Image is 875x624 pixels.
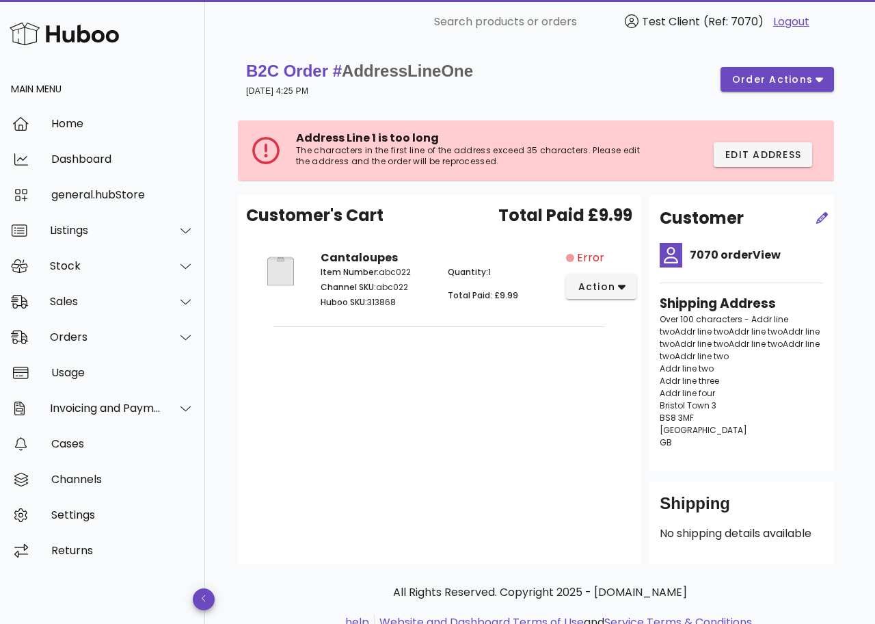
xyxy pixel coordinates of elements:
div: Home [51,117,194,130]
p: No shipping details available [660,525,823,542]
span: Error [577,250,604,266]
p: abc022 [321,266,431,278]
p: All Rights Reserved. Copyright 2025 - [DOMAIN_NAME] [249,584,831,601]
img: Huboo Logo [10,19,119,49]
a: Logout [773,14,809,30]
div: Channels [51,473,194,486]
div: general.hubStore [51,188,194,201]
div: Settings [51,508,194,521]
span: GB [660,437,672,448]
span: Total Paid: £9.99 [448,289,518,301]
p: 1 [448,266,558,278]
span: Item Number: [321,266,379,278]
span: BS8 3MF [660,412,694,424]
span: (Ref: 7070) [703,14,764,29]
p: 313868 [321,296,431,309]
span: Edit Address [725,148,801,162]
div: Invoicing and Payments [50,402,161,415]
h4: 7070 orderView [690,247,823,263]
button: order actions [721,67,834,92]
button: Edit Address [714,142,812,167]
div: Usage [51,366,194,379]
div: Shipping [660,493,823,525]
div: Sales [50,295,161,308]
button: action [566,274,636,299]
span: order actions [731,73,813,87]
h3: Shipping Address [660,294,823,313]
div: Orders [50,330,161,343]
img: Product Image [257,250,304,293]
span: Customer's Cart [246,203,383,228]
span: Addr line two [660,363,714,374]
h2: Customer [660,206,744,231]
div: Dashboard [51,153,194,166]
span: Channel SKU: [321,281,376,293]
span: Address Line 1 is too long [296,130,439,146]
span: Addr line four [660,387,715,399]
p: The characters in the first line of the address exceed 35 characters. Please edit the address and... [296,145,647,167]
span: Huboo SKU: [321,296,367,308]
span: Quantity: [448,266,488,278]
div: Returns [51,544,194,557]
small: [DATE] 4:25 PM [246,86,308,96]
strong: Cantaloupes [321,250,398,265]
span: AddressLineOne [342,62,473,80]
span: Over 100 characters - Addr line twoAddr line twoAddr line twoAddr line twoAddr line twoAddr line ... [660,313,820,362]
span: [GEOGRAPHIC_DATA] [660,424,747,436]
p: abc022 [321,281,431,294]
span: Addr line three [660,375,719,387]
div: Stock [50,259,161,272]
span: Total Paid £9.99 [498,203,632,228]
strong: B2C Order # [246,62,473,80]
div: Cases [51,437,194,450]
span: action [577,280,615,294]
div: Listings [50,224,161,237]
span: Test Client [642,14,700,29]
span: Bristol Town 3 [660,400,716,411]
